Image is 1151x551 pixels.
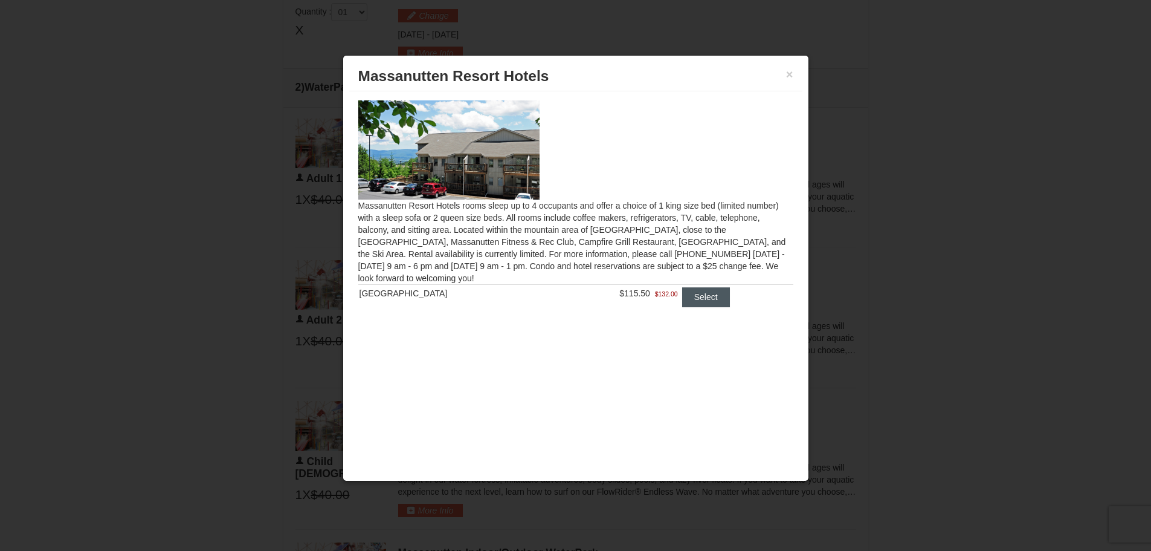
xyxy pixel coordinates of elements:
button: Select [682,287,730,307]
span: Massanutten Resort Hotels [358,68,549,84]
span: $115.50 [619,289,650,298]
span: $132.00 [655,288,678,300]
div: [GEOGRAPHIC_DATA] [359,287,549,299]
img: 19219026-1-e3b4ac8e.jpg [358,100,540,200]
button: × [786,68,793,80]
div: Massanutten Resort Hotels rooms sleep up to 4 occupants and offer a choice of 1 king size bed (li... [349,91,802,331]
